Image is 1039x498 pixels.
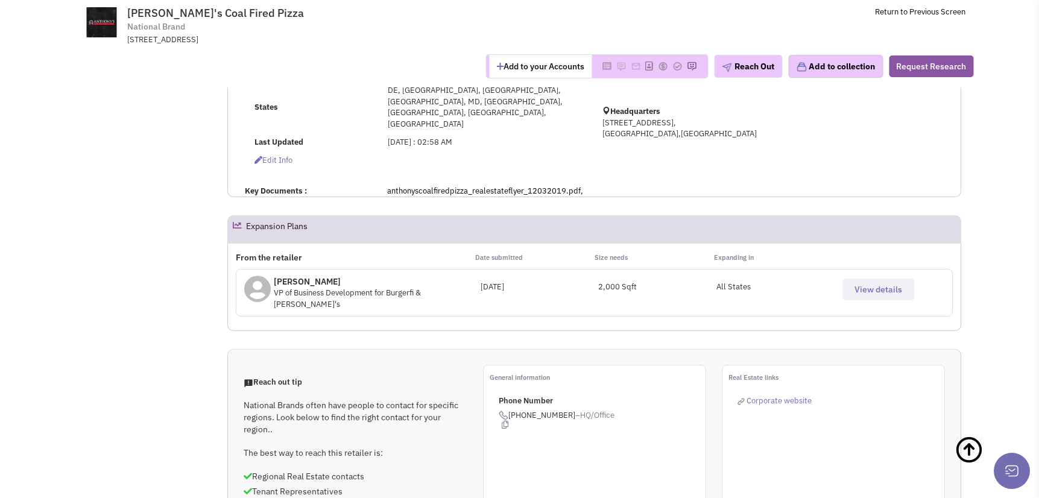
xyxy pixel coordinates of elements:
[384,81,587,133] td: DE, [GEOGRAPHIC_DATA], [GEOGRAPHIC_DATA], [GEOGRAPHIC_DATA], MD, [GEOGRAPHIC_DATA], [GEOGRAPHIC_D...
[254,155,292,165] span: Edit info
[722,63,731,72] img: plane.png
[244,470,467,482] p: Regional Real Estate contacts
[245,186,307,196] b: Key Documents :
[489,55,592,78] button: Add to your Accounts
[254,102,278,112] b: States
[127,6,304,20] span: [PERSON_NAME]'s Coal Fired Pizza
[747,396,812,406] span: Corporate website
[610,106,660,116] b: Headquarters
[658,61,668,71] img: Please add to your accounts
[602,118,892,140] p: [STREET_ADDRESS], [GEOGRAPHIC_DATA],[GEOGRAPHIC_DATA]
[889,55,973,77] button: Request Research
[274,276,480,288] p: [PERSON_NAME]
[631,61,640,71] img: Please add to your accounts
[714,251,833,263] p: Expanding in
[714,55,782,78] button: Reach Out
[499,396,706,407] p: Phone Number
[499,411,508,420] img: icon-phone.png
[127,20,185,33] span: National Brand
[788,55,883,78] button: Add to collection
[672,61,682,71] img: Please add to your accounts
[598,282,716,293] div: 2,000 Sqft
[595,251,714,263] p: Size needs
[246,216,308,242] h2: Expansion Plans
[481,282,599,293] div: [DATE]
[244,377,302,387] span: Reach out tip
[687,61,696,71] img: Please add to your accounts
[875,7,965,17] a: Return to Previous Screen
[244,447,467,459] p: The best way to reach this retailer is:
[575,410,614,420] span: –HQ/Office
[254,137,303,147] b: Last Updated
[236,251,475,263] p: From the retailer
[716,282,835,293] p: All States
[384,133,587,151] td: [DATE] : 02:58 AM
[737,398,745,405] img: reachlinkicon.png
[127,34,442,46] div: [STREET_ADDRESS]
[274,288,421,309] span: VP of Business Development for Burgerfi & [PERSON_NAME]'s
[475,251,595,263] p: Date submitted
[244,399,467,435] p: National Brands often have people to contact for specific regions. Look below to find the right c...
[796,61,807,72] img: icon-collection-lavender.png
[387,186,583,196] a: anthonyscoalfiredpizza_realestateflyer_12032019.pdf,
[499,410,706,429] span: [PHONE_NUMBER]
[728,371,944,383] p: Real Estate links
[490,371,706,383] p: General information
[616,61,626,71] img: Please add to your accounts
[854,284,902,295] span: View details
[737,396,812,406] a: Corporate website
[842,279,914,300] button: View details
[244,485,467,497] p: Tenant Representatives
